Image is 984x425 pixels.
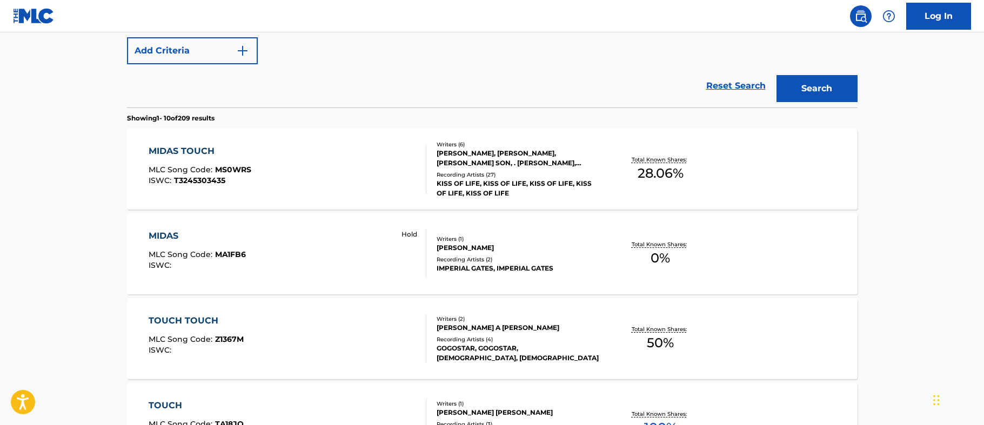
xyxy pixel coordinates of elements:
[777,75,858,102] button: Search
[632,325,690,333] p: Total Known Shares:
[127,129,858,210] a: MIDAS TOUCHMLC Song Code:MS0WRSISWC:T3245303435Writers (6)[PERSON_NAME], [PERSON_NAME], [PERSON_N...
[437,255,600,264] div: Recording Artists ( 2 )
[149,176,174,185] span: ISWC :
[437,335,600,343] div: Recording Artists ( 4 )
[215,165,251,174] span: MS0WRS
[437,171,600,179] div: Recording Artists ( 27 )
[215,249,246,259] span: MA1FB6
[906,3,971,30] a: Log In
[149,165,215,174] span: MLC Song Code :
[632,410,690,418] p: Total Known Shares:
[437,408,600,417] div: [PERSON_NAME] [PERSON_NAME]
[437,400,600,408] div: Writers ( 1 )
[882,10,895,23] img: help
[638,164,684,183] span: 28.06 %
[437,264,600,273] div: IMPERIAL GATES, IMPERIAL GATES
[401,230,417,239] p: Hold
[174,176,225,185] span: T3245303435
[149,345,174,355] span: ISWC :
[127,298,858,379] a: TOUCH TOUCHMLC Song Code:Z1367MISWC:Writers (2)[PERSON_NAME] A [PERSON_NAME]Recording Artists (4)...
[850,5,872,27] a: Public Search
[149,399,244,412] div: TOUCH
[437,149,600,168] div: [PERSON_NAME], [PERSON_NAME], [PERSON_NAME] SON, . [PERSON_NAME], [PERSON_NAME] [PERSON_NAME], [P...
[854,10,867,23] img: search
[437,235,600,243] div: Writers ( 1 )
[933,384,940,416] div: Drag
[149,145,251,158] div: MIDAS TOUCH
[149,334,215,344] span: MLC Song Code :
[127,213,858,294] a: MIDASMLC Song Code:MA1FB6ISWC: HoldWriters (1)[PERSON_NAME]Recording Artists (2)IMPERIAL GATES, I...
[437,243,600,253] div: [PERSON_NAME]
[236,44,249,57] img: 9d2ae6d4665cec9f34b9.svg
[878,5,900,27] div: Help
[437,343,600,363] div: GOGOSTAR, GOGOSTAR, [DEMOGRAPHIC_DATA], [DEMOGRAPHIC_DATA]
[632,156,690,164] p: Total Known Shares:
[127,37,258,64] button: Add Criteria
[632,240,690,248] p: Total Known Shares:
[13,8,55,24] img: MLC Logo
[149,230,246,242] div: MIDAS
[437,140,600,149] div: Writers ( 6 )
[437,315,600,323] div: Writers ( 2 )
[651,248,670,268] span: 0 %
[149,260,174,270] span: ISWC :
[149,249,215,259] span: MLC Song Code :
[647,333,674,353] span: 50 %
[127,113,215,123] p: Showing 1 - 10 of 209 results
[437,179,600,198] div: KISS OF LIFE, KISS OF LIFE, KISS OF LIFE, KISS OF LIFE, KISS OF LIFE
[215,334,244,344] span: Z1367M
[930,373,984,425] iframe: Chat Widget
[437,323,600,333] div: [PERSON_NAME] A [PERSON_NAME]
[149,314,244,327] div: TOUCH TOUCH
[701,74,771,98] a: Reset Search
